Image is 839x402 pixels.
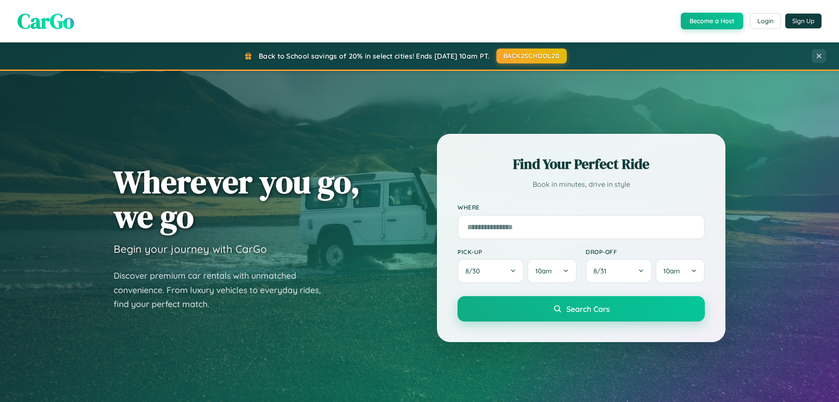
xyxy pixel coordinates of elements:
span: 8 / 30 [465,267,484,275]
span: 10am [663,267,680,275]
h3: Begin your journey with CarGo [114,242,267,255]
button: Become a Host [681,13,743,29]
button: Sign Up [785,14,822,28]
span: 8 / 31 [593,267,611,275]
span: CarGo [17,7,74,35]
button: 10am [527,259,577,283]
button: Search Cars [458,296,705,322]
p: Discover premium car rentals with unmatched convenience. From luxury vehicles to everyday rides, ... [114,269,332,311]
label: Pick-up [458,248,577,255]
button: Login [750,13,781,29]
label: Where [458,204,705,211]
span: 10am [535,267,552,275]
button: 8/31 [586,259,652,283]
button: 10am [655,259,705,283]
button: BACK2SCHOOL20 [496,49,567,63]
p: Book in minutes, drive in style [458,178,705,191]
span: Search Cars [566,304,610,314]
span: Back to School savings of 20% in select cities! Ends [DATE] 10am PT. [259,52,489,60]
button: 8/30 [458,259,524,283]
h2: Find Your Perfect Ride [458,154,705,174]
label: Drop-off [586,248,705,255]
h1: Wherever you go, we go [114,164,360,234]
